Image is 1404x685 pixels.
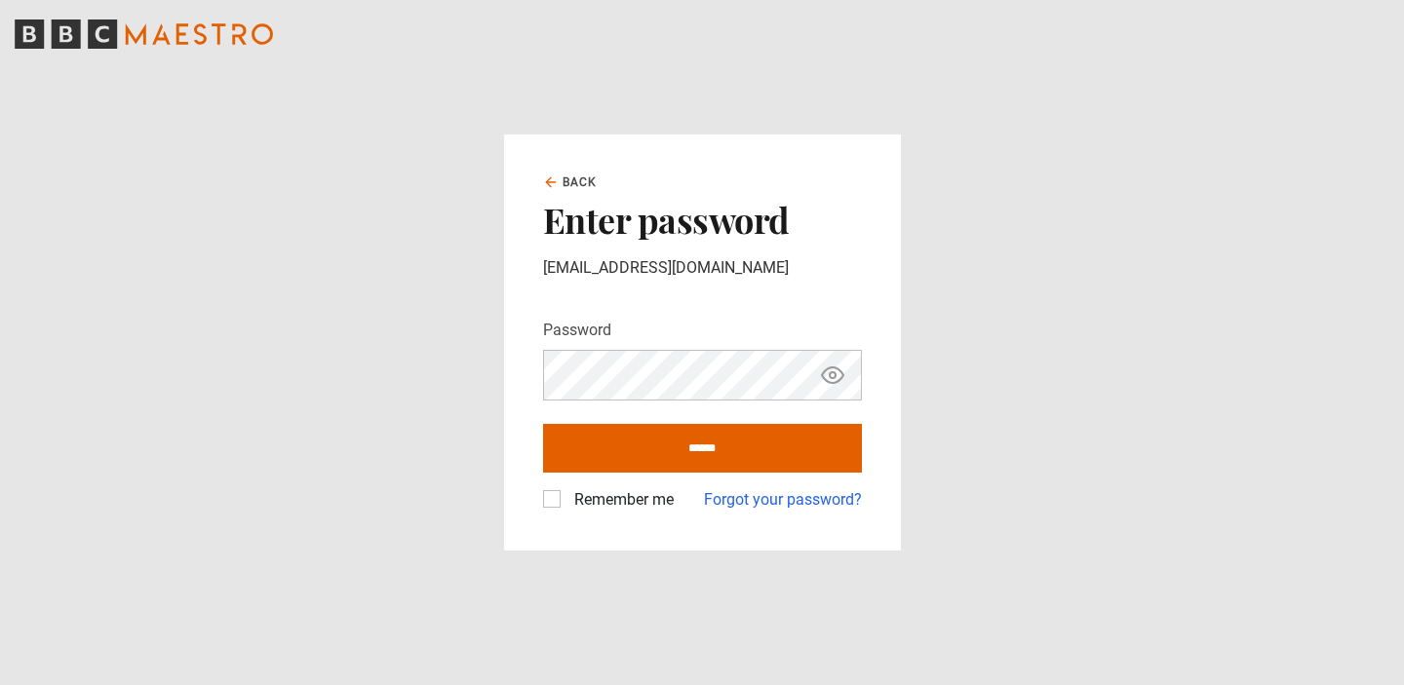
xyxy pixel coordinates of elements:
[704,488,862,512] a: Forgot your password?
[543,319,611,342] label: Password
[543,256,862,280] p: [EMAIL_ADDRESS][DOMAIN_NAME]
[563,173,598,191] span: Back
[543,173,598,191] a: Back
[543,199,862,240] h2: Enter password
[566,488,674,512] label: Remember me
[816,359,849,393] button: Show password
[15,19,273,49] svg: BBC Maestro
